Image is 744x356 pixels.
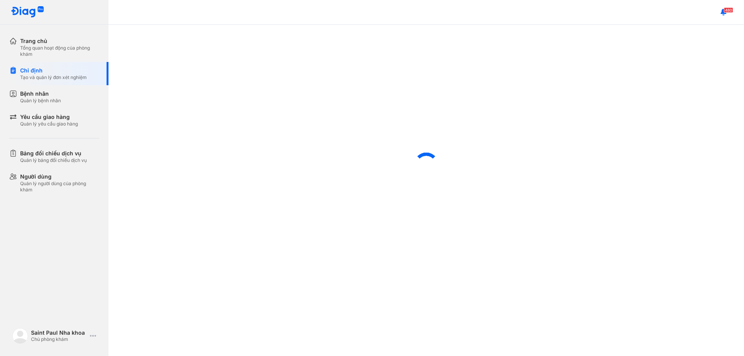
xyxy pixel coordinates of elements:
[20,67,87,74] div: Chỉ định
[20,45,99,57] div: Tổng quan hoạt động của phòng khám
[20,74,87,81] div: Tạo và quản lý đơn xét nghiệm
[20,157,87,163] div: Quản lý bảng đối chiếu dịch vụ
[20,90,61,98] div: Bệnh nhân
[12,328,28,344] img: logo
[20,37,99,45] div: Trang chủ
[20,173,99,181] div: Người dùng
[11,6,44,18] img: logo
[20,113,78,121] div: Yêu cầu giao hàng
[724,7,733,13] span: 480
[20,181,99,193] div: Quản lý người dùng của phòng khám
[20,150,87,157] div: Bảng đối chiếu dịch vụ
[20,98,61,104] div: Quản lý bệnh nhân
[31,336,87,342] div: Chủ phòng khám
[31,329,87,336] div: Saint Paul Nha khoa
[20,121,78,127] div: Quản lý yêu cầu giao hàng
